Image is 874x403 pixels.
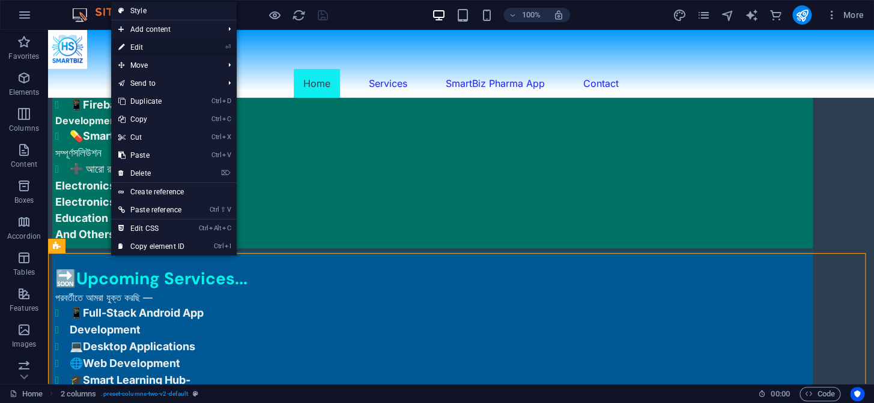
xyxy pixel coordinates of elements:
[193,390,198,397] i: This element is a customizable preset
[111,183,237,201] a: Create reference
[111,201,192,219] a: Ctrl⇧VPaste reference
[222,224,231,232] i: C
[826,9,864,21] span: More
[199,224,208,232] i: Ctrl
[211,151,221,159] i: Ctrl
[210,206,219,213] i: Ctrl
[14,196,34,205] p: Boxes
[267,8,282,22] button: Click here to leave preview mode and continue editing
[8,52,39,61] p: Favorites
[211,115,221,123] i: Ctrl
[111,128,192,146] a: CtrlXCut
[225,242,231,250] i: I
[111,56,219,74] span: Move
[111,74,219,92] a: Send to
[222,115,231,123] i: C
[111,92,192,110] a: CtrlDDuplicate
[111,164,192,182] a: ⌦Delete
[7,231,41,241] p: Accordion
[672,8,687,22] button: design
[821,5,869,25] button: More
[225,43,231,51] i: ⏎
[696,8,711,22] button: pages
[9,88,40,97] p: Elements
[222,97,231,105] i: D
[61,387,97,401] span: Click to select. Double-click to edit
[111,219,192,237] a: CtrlAltCEdit CSS
[111,20,219,38] span: Add content
[696,8,710,22] i: Pages (Ctrl+Alt+S)
[521,8,541,22] h6: 100%
[503,8,546,22] button: 100%
[744,8,758,22] i: AI Writer
[792,5,812,25] button: publish
[211,133,221,141] i: Ctrl
[11,160,37,169] p: Content
[292,8,306,22] i: Reload page
[111,110,192,128] a: CtrlCCopy
[222,151,231,159] i: V
[800,387,840,401] button: Code
[111,146,192,164] a: CtrlVPaste
[768,8,783,22] button: commerce
[9,124,39,133] p: Columns
[13,267,35,277] p: Tables
[69,8,159,22] img: Editor Logo
[758,387,790,401] h6: Session time
[850,387,864,401] button: Usercentrics
[111,38,192,56] a: ⏎Edit
[720,8,735,22] button: navigator
[10,303,38,313] p: Features
[795,8,809,22] i: Publish
[768,8,782,22] i: Commerce
[214,242,223,250] i: Ctrl
[111,2,237,20] a: Style
[805,387,835,401] span: Code
[61,387,199,401] nav: breadcrumb
[222,133,231,141] i: X
[720,8,734,22] i: Navigator
[291,8,306,22] button: reload
[10,387,43,401] a: Click to cancel selection. Double-click to open Pages
[220,206,226,213] i: ⇧
[101,387,188,401] span: . preset-columns-two-v2-default
[744,8,759,22] button: text_generator
[221,169,231,177] i: ⌦
[553,10,563,20] i: On resize automatically adjust zoom level to fit chosen device.
[227,206,231,213] i: V
[111,237,192,255] a: CtrlICopy element ID
[211,97,221,105] i: Ctrl
[672,8,686,22] i: Design (Ctrl+Alt+Y)
[779,389,781,398] span: :
[771,387,789,401] span: 00 00
[209,224,221,232] i: Alt
[12,339,37,349] p: Images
